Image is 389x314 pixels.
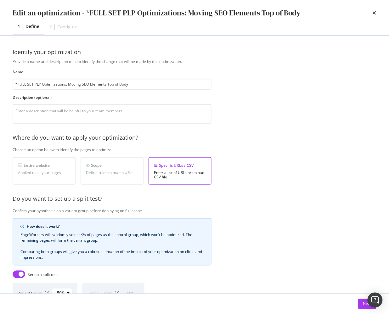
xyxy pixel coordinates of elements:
[49,24,52,30] div: 2
[368,293,383,308] div: Open Intercom Messenger
[18,23,20,30] div: 1
[86,171,138,175] div: Define rules to match URLs
[20,232,204,260] div: PageWorkers will randomly select X% of pages as the control group, which won’t be optimized. The ...
[358,299,376,309] button: Next
[18,171,70,175] div: Applied to all your pages
[57,291,65,295] div: 50%
[373,8,376,18] div: times
[13,79,211,90] input: Enter an optimization name to easily find it back
[18,163,70,168] div: Entire website
[86,163,138,168] div: Scope
[28,272,58,277] div: Set up a split test
[122,291,139,296] div: 50 %
[57,24,78,30] div: Configure
[154,163,206,168] div: Specific URLs / CSV
[13,48,376,56] div: Identify your optimization
[25,23,39,30] div: Define
[18,291,49,296] div: Variant Group
[13,95,211,100] label: Description (optional)
[13,218,211,266] div: info banner
[52,288,72,298] button: 50%
[13,8,301,18] div: Edit an optimization - *FULL SET PLP Optimizations: Moving SEO Elements Top of Body
[363,301,371,306] div: Next
[87,291,119,296] div: Control Group
[154,171,206,179] div: Enter a list of URLs or upload CSV file
[27,224,204,229] div: How does it work?
[13,69,211,75] label: Name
